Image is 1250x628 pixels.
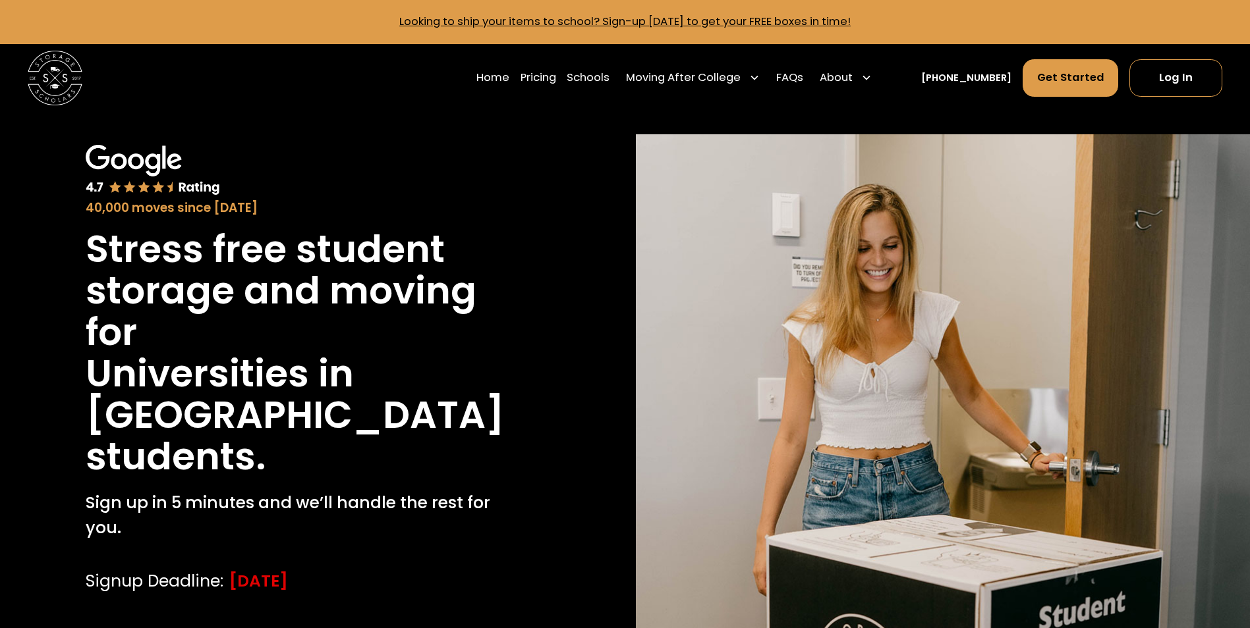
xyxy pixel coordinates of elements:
[86,228,528,353] h1: Stress free student storage and moving for
[1023,59,1119,96] a: Get Started
[626,70,741,86] div: Moving After College
[1129,59,1222,96] a: Log In
[229,569,288,593] div: [DATE]
[776,59,803,97] a: FAQs
[28,51,82,105] img: Storage Scholars main logo
[86,490,528,540] p: Sign up in 5 minutes and we’ll handle the rest for you.
[86,569,223,593] div: Signup Deadline:
[921,71,1011,86] a: [PHONE_NUMBER]
[814,59,878,97] div: About
[521,59,556,97] a: Pricing
[86,145,220,196] img: Google 4.7 star rating
[820,70,853,86] div: About
[621,59,766,97] div: Moving After College
[399,14,851,29] a: Looking to ship your items to school? Sign-up [DATE] to get your FREE boxes in time!
[86,353,528,436] h1: Universities in [GEOGRAPHIC_DATA]
[86,199,528,217] div: 40,000 moves since [DATE]
[476,59,509,97] a: Home
[86,436,266,477] h1: students.
[567,59,610,97] a: Schools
